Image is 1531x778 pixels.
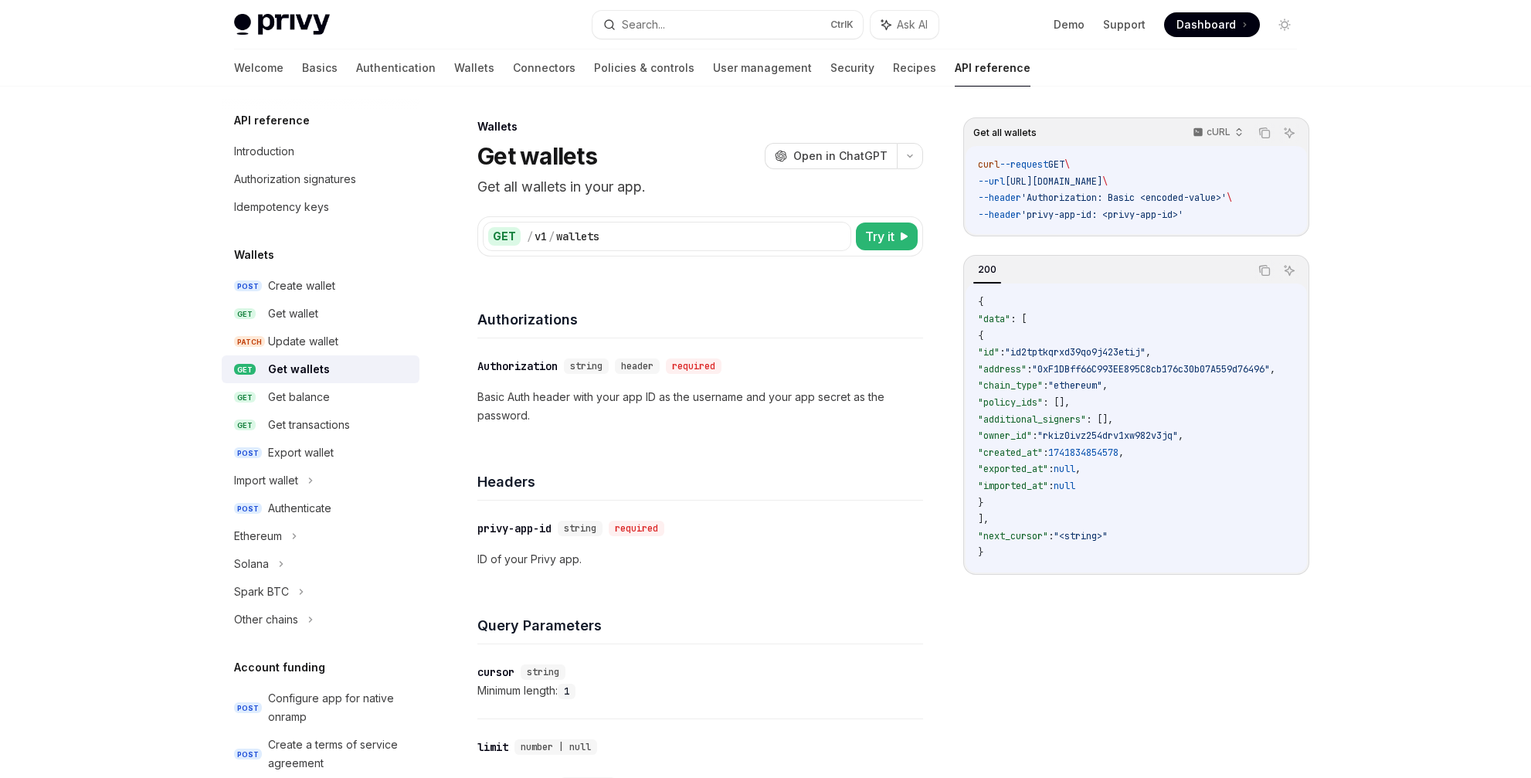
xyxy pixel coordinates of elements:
span: PATCH [234,336,265,348]
span: : [1032,430,1037,442]
button: Ask AI [1279,260,1299,280]
div: Get transactions [268,416,350,434]
span: --request [1000,158,1048,171]
span: POST [234,702,262,714]
p: Get all wallets in your app. [477,176,923,198]
a: POSTExport wallet [222,439,419,467]
span: POST [234,503,262,515]
a: POSTCreate wallet [222,272,419,300]
span: "ethereum" [1048,379,1102,392]
span: 'Authorization: Basic <encoded-value>' [1021,192,1227,204]
a: Basics [302,49,338,87]
div: Create a terms of service agreement [268,736,410,773]
p: cURL [1207,126,1231,138]
div: / [548,229,555,244]
div: Ethereum [234,527,282,545]
h5: API reference [234,111,310,130]
span: "<string>" [1054,530,1108,542]
a: Welcome [234,49,283,87]
div: Wallets [477,119,923,134]
code: 1 [558,684,575,699]
span: , [1146,346,1151,358]
button: Ask AI [871,11,939,39]
a: Demo [1054,17,1085,32]
a: API reference [955,49,1030,87]
div: v1 [535,229,547,244]
div: Get wallets [268,360,330,379]
button: Copy the contents from the code block [1254,123,1275,143]
span: string [564,522,596,535]
a: GETGet wallets [222,355,419,383]
span: "id2tptkqrxd39qo9j423etij" [1005,346,1146,358]
span: , [1178,430,1183,442]
a: Wallets [454,49,494,87]
span: "data" [978,313,1010,325]
a: Recipes [893,49,936,87]
button: cURL [1184,120,1250,146]
span: : [1043,379,1048,392]
span: "rkiz0ivz254drv1xw982v3jq" [1037,430,1178,442]
span: ], [978,513,989,525]
h4: Headers [477,471,923,492]
span: Ctrl K [830,19,854,31]
div: wallets [556,229,599,244]
span: null [1054,480,1075,492]
span: POST [234,749,262,760]
span: --header [978,209,1021,221]
div: 200 [973,260,1001,279]
span: GET [234,392,256,403]
span: POST [234,280,262,292]
h4: Authorizations [477,309,923,330]
span: : [1048,530,1054,542]
span: header [621,360,653,372]
button: Try it [856,223,918,250]
h5: Account funding [234,658,325,677]
button: Open in ChatGPT [765,143,897,169]
span: } [978,497,983,509]
h5: Wallets [234,246,274,264]
span: , [1102,379,1108,392]
span: : [1043,447,1048,459]
p: Basic Auth header with your app ID as the username and your app secret as the password. [477,388,923,425]
button: Copy the contents from the code block [1254,260,1275,280]
a: Idempotency keys [222,193,419,221]
a: GETGet transactions [222,411,419,439]
div: limit [477,739,508,755]
div: Export wallet [268,443,334,462]
a: Connectors [513,49,575,87]
div: Get balance [268,388,330,406]
span: : [], [1043,396,1070,409]
span: curl [978,158,1000,171]
span: "imported_at" [978,480,1048,492]
a: POSTCreate a terms of service agreement [222,731,419,777]
span: Get all wallets [973,127,1037,139]
div: Search... [622,15,665,34]
img: light logo [234,14,330,36]
span: : [1027,363,1032,375]
span: { [978,330,983,342]
span: { [978,296,983,308]
a: PATCHUpdate wallet [222,328,419,355]
span: GET [1048,158,1064,171]
span: , [1075,463,1081,475]
div: Idempotency keys [234,198,329,216]
span: number | null [521,741,591,753]
span: , [1270,363,1275,375]
div: Authenticate [268,499,331,518]
span: [URL][DOMAIN_NAME] [1005,175,1102,188]
span: Ask AI [897,17,928,32]
span: "owner_id" [978,430,1032,442]
div: Create wallet [268,277,335,295]
span: GET [234,308,256,320]
h1: Get wallets [477,142,597,170]
a: Authentication [356,49,436,87]
button: Search...CtrlK [592,11,863,39]
div: Update wallet [268,332,338,351]
span: 'privy-app-id: <privy-app-id>' [1021,209,1183,221]
div: Configure app for native onramp [268,689,410,726]
span: : [1048,480,1054,492]
a: POSTConfigure app for native onramp [222,685,419,731]
button: Toggle dark mode [1272,12,1297,37]
span: 1741834854578 [1048,447,1119,459]
span: "0xF1DBff66C993EE895C8cb176c30b07A559d76496" [1032,363,1270,375]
